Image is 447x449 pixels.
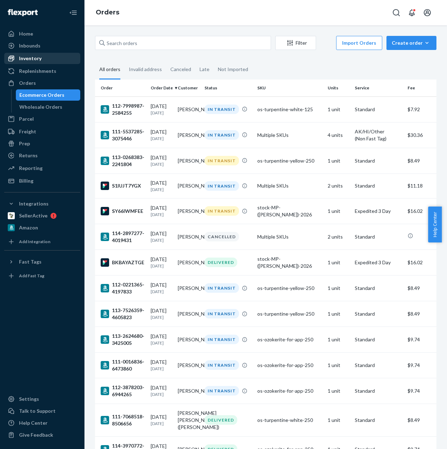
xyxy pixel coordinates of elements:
[19,396,39,403] div: Settings
[16,89,81,101] a: Ecommerce Orders
[175,301,202,327] td: [PERSON_NAME]
[204,335,239,344] div: IN TRANSIT
[405,173,447,198] td: $11.18
[19,165,43,172] div: Reporting
[19,80,36,87] div: Orders
[405,122,447,148] td: $30.36
[254,224,325,249] td: Multiple SKUs
[4,126,80,137] a: Freight
[19,55,42,62] div: Inventory
[355,259,402,266] p: Expedited 3 Day
[204,105,239,114] div: IN TRANSIT
[4,417,80,429] a: Help Center
[101,258,145,267] div: BKBAYAZTGE
[325,96,352,122] td: 1 unit
[257,310,322,317] div: os-turpentine-yellow-250
[325,249,352,275] td: 1 unit
[405,148,447,173] td: $8.49
[325,327,352,352] td: 1 unit
[151,128,172,141] div: [DATE]
[4,150,80,161] a: Returns
[355,128,402,135] p: AK/HI/Other
[325,224,352,249] td: 2 units
[389,6,403,20] button: Open Search Box
[355,285,402,292] p: Standard
[218,60,248,78] div: Not Imported
[175,404,202,436] td: [PERSON_NAME] [PERSON_NAME] ([PERSON_NAME])
[101,154,145,168] div: 113-0268383-2241804
[19,258,42,265] div: Fast Tags
[66,6,80,20] button: Close Navigation
[325,352,352,378] td: 1 unit
[4,405,80,417] a: Talk to Support
[8,9,38,16] img: Flexport logo
[405,6,419,20] button: Open notifications
[325,378,352,404] td: 1 unit
[95,36,271,50] input: Search orders
[4,429,80,441] button: Give Feedback
[4,393,80,405] a: Settings
[257,362,322,369] div: os-ozokerite-for-app-250
[170,60,191,78] div: Canceled
[276,39,316,46] div: Filter
[257,204,322,218] div: stock-MP-([PERSON_NAME])-2026
[101,102,145,116] div: 112-7998987-2584255
[352,80,405,96] th: Service
[151,179,172,192] div: [DATE]
[405,378,447,404] td: $9.74
[355,336,402,343] p: Standard
[19,419,48,426] div: Help Center
[151,110,172,116] p: [DATE]
[19,177,33,184] div: Billing
[19,431,53,438] div: Give Feedback
[420,6,434,20] button: Open account menu
[19,273,44,279] div: Add Fast Tag
[151,135,172,141] p: [DATE]
[355,208,402,215] p: Expedited 3 Day
[175,275,202,301] td: [PERSON_NAME]
[175,249,202,275] td: [PERSON_NAME]
[254,122,325,148] td: Multiple SKUs
[405,96,447,122] td: $7.92
[257,255,322,270] div: stock-MP-([PERSON_NAME])-2026
[4,222,80,233] a: Amazon
[204,181,239,191] div: IN TRANSIT
[175,148,202,173] td: [PERSON_NAME]
[19,239,50,245] div: Add Integration
[4,28,80,39] a: Home
[19,91,64,99] div: Ecommerce Orders
[257,106,322,113] div: os-turpentine-white-125
[325,80,352,96] th: Units
[151,413,172,426] div: [DATE]
[355,157,402,164] p: Standard
[4,210,80,221] a: SellerActive
[151,256,172,269] div: [DATE]
[257,285,322,292] div: os-turpentine-yellow-250
[202,80,254,96] th: Status
[4,236,80,247] a: Add Integration
[90,2,125,23] ol: breadcrumbs
[178,85,199,91] div: Customer
[204,415,237,425] div: DELIVERED
[200,60,209,78] div: Late
[204,309,239,318] div: IN TRANSIT
[4,256,80,267] button: Fast Tags
[101,333,145,347] div: 113-2624680-3425005
[101,207,145,215] div: SY66IWMFEE
[4,65,80,77] a: Replenishments
[257,387,322,394] div: os-ozokerite-for-app-250
[392,39,431,46] div: Create order
[101,128,145,142] div: 111-5537285-3075446
[275,36,316,50] button: Filter
[204,206,239,216] div: IN TRANSIT
[405,352,447,378] td: $9.74
[355,182,402,189] p: Standard
[175,96,202,122] td: [PERSON_NAME]
[101,182,145,190] div: S1IUJT7YGX
[4,163,80,174] a: Reporting
[405,80,447,96] th: Fee
[19,103,62,110] div: Wholesale Orders
[151,154,172,167] div: [DATE]
[355,417,402,424] p: Standard
[151,211,172,217] p: [DATE]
